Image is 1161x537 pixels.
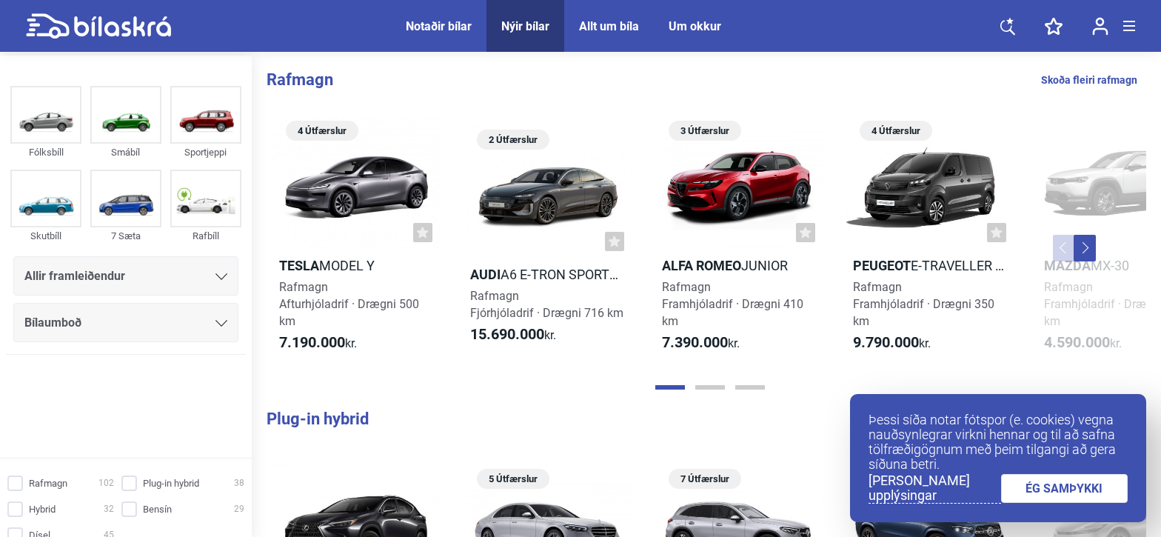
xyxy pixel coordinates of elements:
span: 38 [234,476,244,491]
button: Next [1074,235,1096,261]
span: kr. [470,326,556,344]
p: Þessi síða notar fótspor (e. cookies) vegna nauðsynlegrar virkni hennar og til að safna tölfræðig... [869,413,1128,472]
b: 4.590.000 [1044,333,1110,351]
a: [PERSON_NAME] upplýsingar [869,473,1001,504]
a: Notaðir bílar [406,19,472,33]
b: Tesla [279,258,319,273]
a: Nýir bílar [501,19,549,33]
span: 29 [234,501,244,517]
span: 5 Útfærslur [484,469,542,489]
a: 4 ÚtfærslurPeugeote-Traveller L2RafmagnFramhjóladrif · Drægni 350 km9.790.000kr. [846,116,1014,365]
h2: A6 e-tron Sportback quattro [464,266,631,283]
span: kr. [853,334,931,352]
a: Allt um bíla [579,19,639,33]
a: ÉG SAMÞYKKI [1001,474,1128,503]
a: Um okkur [669,19,721,33]
button: Page 3 [735,385,765,390]
span: Plug-in hybrid [143,476,199,491]
span: Allir framleiðendur [24,266,125,287]
b: Mazda [1044,258,1091,273]
b: Plug-in hybrid [267,410,369,428]
span: Rafmagn Framhjóladrif · Drægni 350 km [853,280,994,328]
b: Alfa Romeo [662,258,741,273]
span: kr. [662,334,740,352]
span: Bílaumboð [24,313,81,333]
a: 3 ÚtfærslurAlfa RomeoJuniorRafmagnFramhjóladrif · Drægni 410 km7.390.000kr. [655,116,823,365]
img: user-login.svg [1092,17,1108,36]
span: kr. [279,334,357,352]
span: Rafmagn [29,476,67,491]
a: 4 ÚtfærslurTeslaModel YRafmagnAfturhjóladrif · Drægni 500 km7.190.000kr. [272,116,440,365]
span: 4 Útfærslur [293,121,351,141]
span: Rafmagn Fjórhjóladrif · Drægni 716 km [470,289,623,320]
b: Rafmagn [267,70,333,89]
button: Page 1 [655,385,685,390]
button: Page 2 [695,385,725,390]
h2: e-Traveller L2 [846,257,1014,274]
div: Smábíl [90,144,161,161]
span: Hybrid [29,501,56,517]
span: 7 Útfærslur [676,469,734,489]
b: Audi [470,267,501,282]
b: 9.790.000 [853,333,919,351]
b: 7.390.000 [662,333,728,351]
span: 3 Útfærslur [676,121,734,141]
div: 7 Sæta [90,227,161,244]
span: Rafmagn Framhjóladrif · Drægni 410 km [662,280,803,328]
span: Bensín [143,501,172,517]
div: Rafbíll [170,227,241,244]
span: 32 [104,501,114,517]
span: 4 Útfærslur [867,121,925,141]
b: Peugeot [853,258,911,273]
span: 2 Útfærslur [484,130,542,150]
h2: Model Y [272,257,440,274]
span: Rafmagn Afturhjóladrif · Drægni 500 km [279,280,419,328]
b: 15.690.000 [470,325,544,343]
div: Sportjeppi [170,144,241,161]
h2: Junior [655,257,823,274]
button: Previous [1053,235,1075,261]
div: Fólksbíll [10,144,81,161]
a: 2 ÚtfærslurAudiA6 e-tron Sportback quattroRafmagnFjórhjóladrif · Drægni 716 km15.690.000kr. [464,116,631,365]
b: 7.190.000 [279,333,345,351]
a: Skoða fleiri rafmagn [1041,70,1137,90]
span: 102 [98,476,114,491]
span: kr. [1044,334,1122,352]
div: Skutbíll [10,227,81,244]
